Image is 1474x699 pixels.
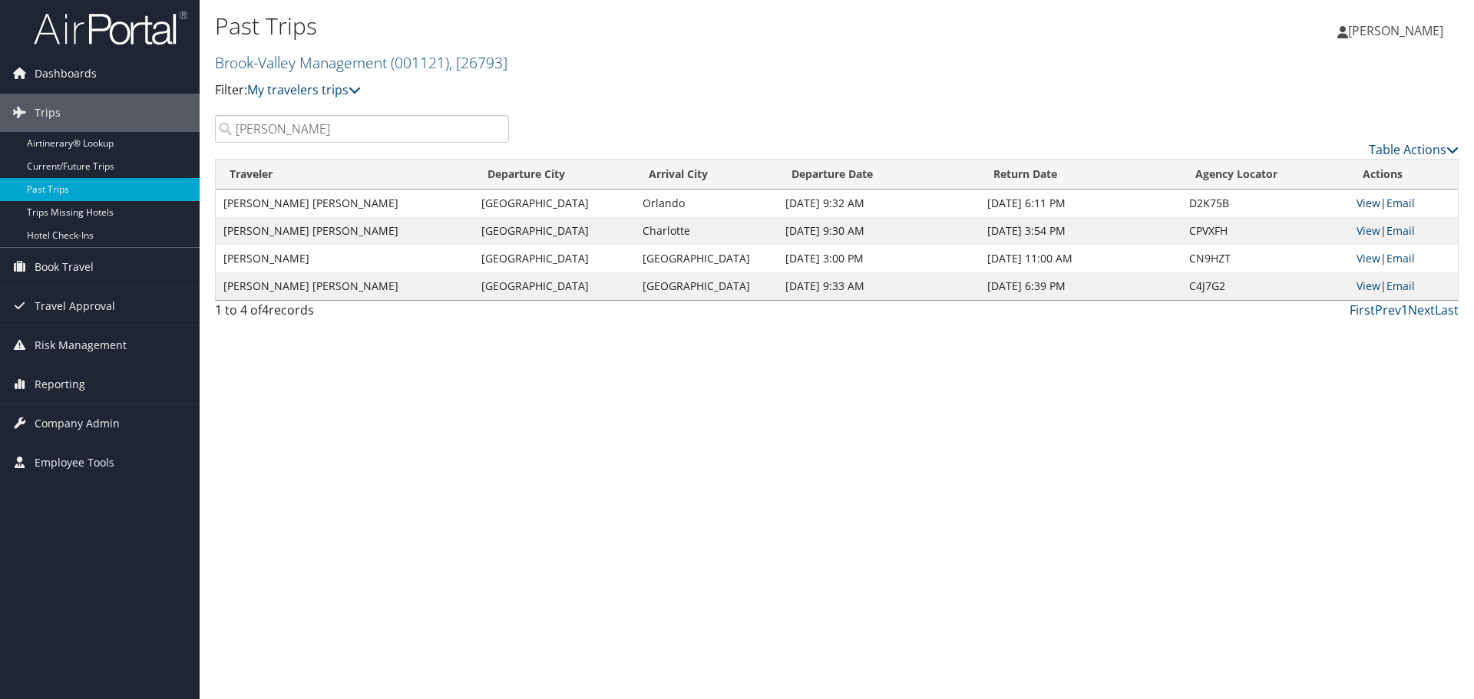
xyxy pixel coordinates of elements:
td: Orlando [635,190,778,217]
td: Charlotte [635,217,778,245]
a: First [1350,302,1375,318]
a: Email [1386,251,1415,265]
td: [GEOGRAPHIC_DATA] [635,272,778,300]
a: Last [1435,302,1459,318]
span: Book Travel [35,248,94,286]
img: airportal-logo.png [34,10,187,46]
span: Risk Management [35,326,127,364]
p: Filter: [215,81,1044,101]
td: [GEOGRAPHIC_DATA] [474,245,635,272]
td: [PERSON_NAME] [PERSON_NAME] [216,217,474,245]
a: My travelers trips [247,81,361,98]
a: View [1357,279,1380,293]
a: Table Actions [1369,141,1459,158]
span: [PERSON_NAME] [1348,22,1443,39]
td: [DATE] 11:00 AM [980,245,1182,272]
td: [GEOGRAPHIC_DATA] [474,217,635,245]
td: [DATE] 3:54 PM [980,217,1182,245]
th: Departure City: activate to sort column ascending [474,160,635,190]
a: Email [1386,223,1415,238]
a: Email [1386,196,1415,210]
span: ( 001121 ) [391,52,449,73]
td: CPVXFH [1182,217,1349,245]
h1: Past Trips [215,10,1044,42]
a: View [1357,223,1380,238]
td: [DATE] 9:32 AM [778,190,980,217]
td: [PERSON_NAME] [216,245,474,272]
a: Brook-Valley Management [215,52,507,73]
td: [DATE] 3:00 PM [778,245,980,272]
a: View [1357,196,1380,210]
th: Agency Locator: activate to sort column ascending [1182,160,1349,190]
td: [PERSON_NAME] [PERSON_NAME] [216,190,474,217]
input: Search Traveler or Arrival City [215,115,509,143]
td: D2K75B [1182,190,1349,217]
td: [DATE] 9:30 AM [778,217,980,245]
td: C4J7G2 [1182,272,1349,300]
td: [DATE] 6:39 PM [980,272,1182,300]
th: Return Date: activate to sort column ascending [980,160,1182,190]
td: CN9HZT [1182,245,1349,272]
td: [GEOGRAPHIC_DATA] [474,272,635,300]
span: 4 [262,302,269,318]
span: Trips [35,94,61,132]
span: Travel Approval [35,287,115,325]
td: [GEOGRAPHIC_DATA] [474,190,635,217]
td: | [1349,190,1458,217]
td: | [1349,245,1458,272]
span: Reporting [35,365,85,404]
a: 1 [1401,302,1408,318]
a: [PERSON_NAME] [1337,8,1459,54]
td: [GEOGRAPHIC_DATA] [635,245,778,272]
td: | [1349,217,1458,245]
a: View [1357,251,1380,265]
span: Company Admin [35,404,120,443]
span: Employee Tools [35,443,114,482]
td: [DATE] 6:11 PM [980,190,1182,217]
th: Traveler: activate to sort column ascending [216,160,474,190]
span: Dashboards [35,54,97,93]
th: Departure Date: activate to sort column ascending [778,160,980,190]
a: Email [1386,279,1415,293]
div: 1 to 4 of records [215,301,509,327]
td: [DATE] 9:33 AM [778,272,980,300]
a: Prev [1375,302,1401,318]
th: Actions [1349,160,1458,190]
td: [PERSON_NAME] [PERSON_NAME] [216,272,474,300]
span: , [ 26793 ] [449,52,507,73]
a: Next [1408,302,1435,318]
td: | [1349,272,1458,300]
th: Arrival City: activate to sort column ascending [635,160,778,190]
